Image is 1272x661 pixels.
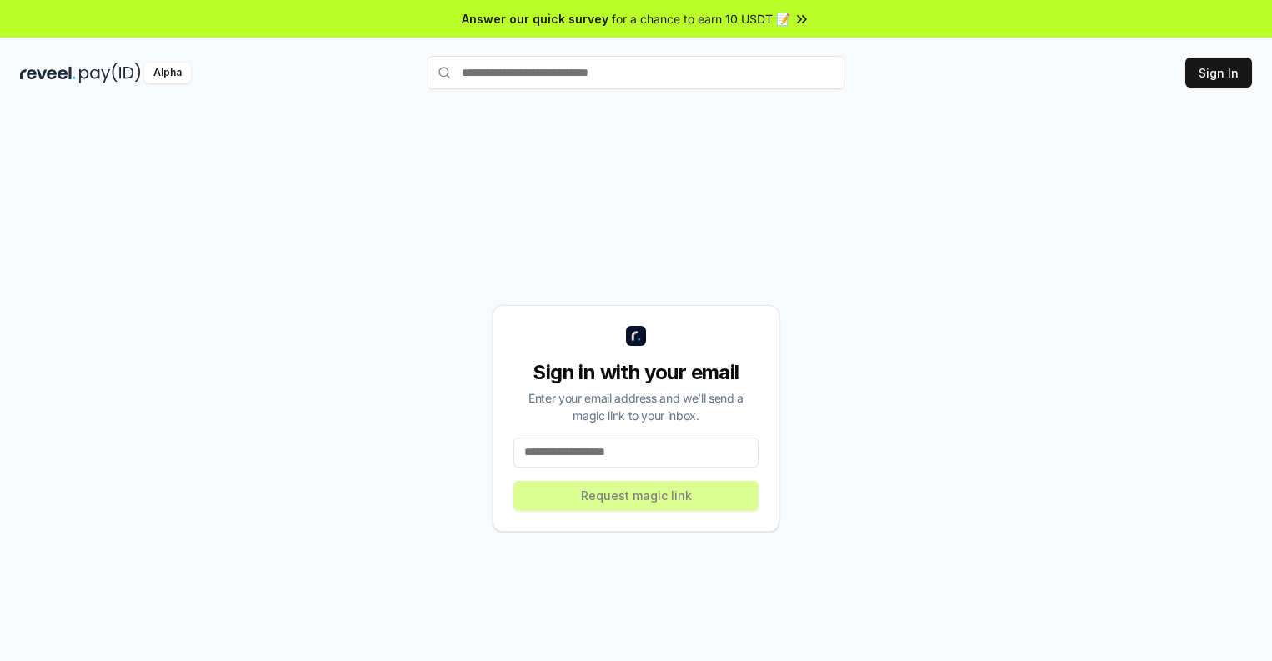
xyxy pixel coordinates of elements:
[462,10,608,28] span: Answer our quick survey
[513,359,759,386] div: Sign in with your email
[20,63,76,83] img: reveel_dark
[144,63,191,83] div: Alpha
[1185,58,1252,88] button: Sign In
[626,326,646,346] img: logo_small
[513,389,759,424] div: Enter your email address and we’ll send a magic link to your inbox.
[612,10,790,28] span: for a chance to earn 10 USDT 📝
[79,63,141,83] img: pay_id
